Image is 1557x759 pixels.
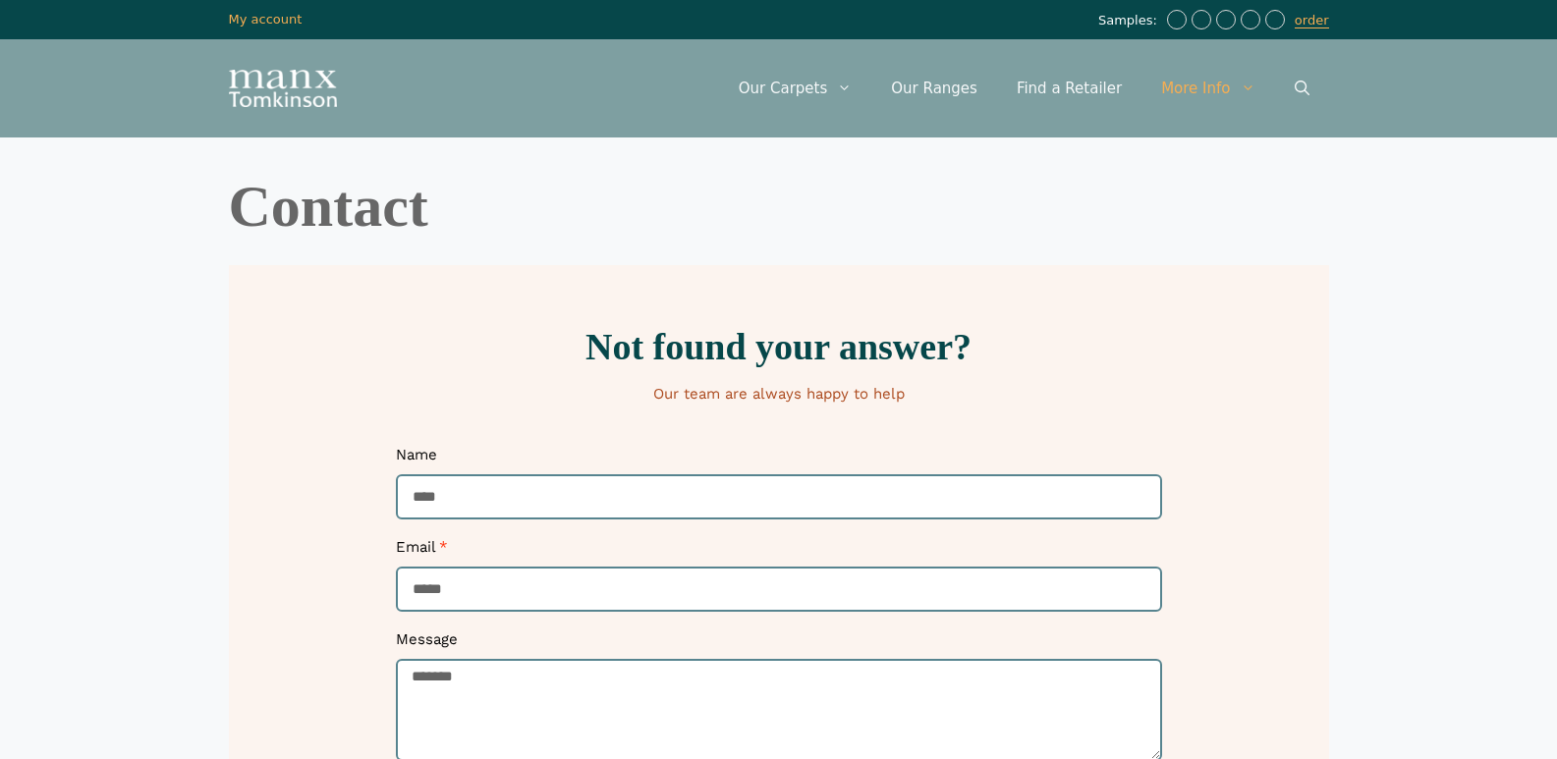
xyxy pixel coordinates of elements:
p: Our team are always happy to help [239,385,1319,405]
h1: Contact [229,177,1329,236]
img: Manx Tomkinson [229,70,337,107]
a: Open Search Bar [1275,59,1329,118]
label: Email [396,538,448,567]
nav: Primary [719,59,1329,118]
a: My account [229,12,303,27]
label: Name [396,446,437,474]
span: Samples: [1098,13,1162,29]
label: Message [396,630,458,659]
h2: Not found your answer? [239,328,1319,365]
a: Our Ranges [871,59,997,118]
a: More Info [1141,59,1274,118]
a: order [1295,13,1329,28]
a: Find a Retailer [997,59,1141,118]
a: Our Carpets [719,59,872,118]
